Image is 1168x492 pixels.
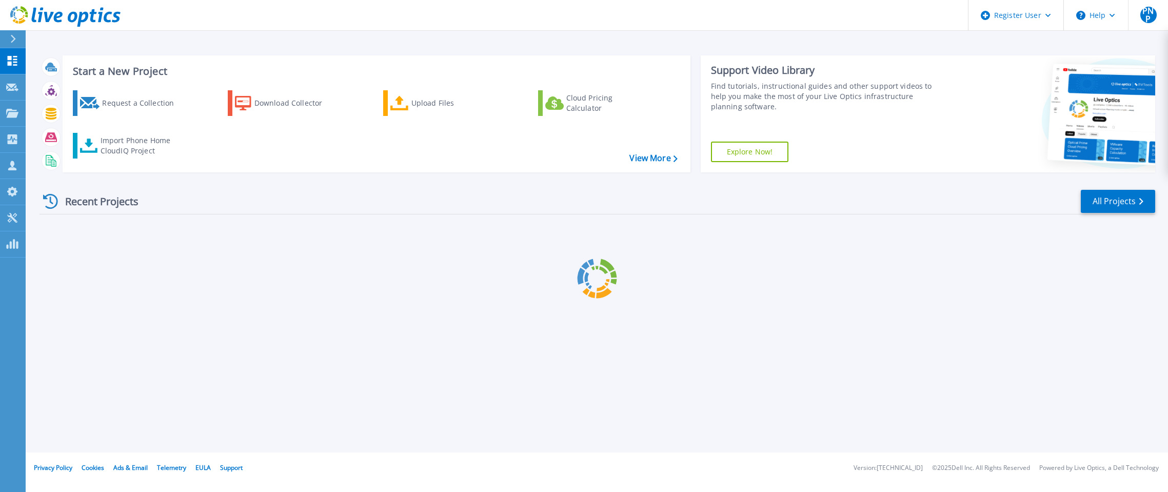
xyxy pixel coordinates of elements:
[932,465,1030,471] li: © 2025 Dell Inc. All Rights Reserved
[1140,7,1157,23] span: PNP
[854,465,923,471] li: Version: [TECHNICAL_ID]
[157,463,186,472] a: Telemetry
[102,93,184,113] div: Request a Collection
[113,463,148,472] a: Ads & Email
[711,64,945,77] div: Support Video Library
[566,93,648,113] div: Cloud Pricing Calculator
[220,463,243,472] a: Support
[195,463,211,472] a: EULA
[34,463,72,472] a: Privacy Policy
[1039,465,1159,471] li: Powered by Live Optics, a Dell Technology
[711,81,945,112] div: Find tutorials, instructional guides and other support videos to help you make the most of your L...
[538,90,652,116] a: Cloud Pricing Calculator
[383,90,498,116] a: Upload Files
[82,463,104,472] a: Cookies
[73,66,677,77] h3: Start a New Project
[1081,190,1155,213] a: All Projects
[411,93,493,113] div: Upload Files
[39,189,152,214] div: Recent Projects
[629,153,677,163] a: View More
[254,93,336,113] div: Download Collector
[228,90,342,116] a: Download Collector
[73,90,187,116] a: Request a Collection
[711,142,789,162] a: Explore Now!
[101,135,181,156] div: Import Phone Home CloudIQ Project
